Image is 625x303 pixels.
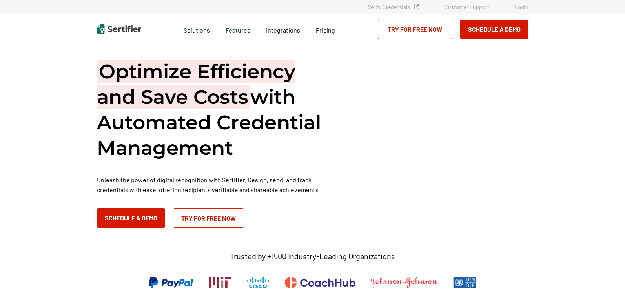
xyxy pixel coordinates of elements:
img: Cisco [247,277,269,288]
a: Pricing [316,24,335,34]
img: Johnson & Johnson [371,277,437,288]
span: Integrations [266,26,300,34]
img: CoachHub [285,277,355,288]
img: Massachusetts Institute of Technology [209,277,231,288]
span: Pricing [316,26,335,34]
span: Optimize Efficiency and Save Costs [97,60,295,109]
h1: with Automated Credential Management [97,59,332,161]
img: Sertifier | Digital Credentialing Platform [97,24,141,34]
p: Unleash the power of digital recognition with Sertifier. Design, send, and track credentials with... [97,175,332,194]
a: Try for Free Now [378,20,452,39]
img: PayPal [149,277,193,288]
img: UNDP [453,277,476,288]
a: Try for Free Now [173,208,244,228]
a: Verify Credentials [368,4,419,10]
a: Integrations [266,24,300,34]
span: Features [226,24,250,34]
a: Login [515,4,528,10]
img: Verified [414,4,419,9]
span: Solutions [184,24,210,34]
a: Customer Support [445,4,489,10]
p: Trusted by +1500 Industry-Leading Organizations [230,251,395,261]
